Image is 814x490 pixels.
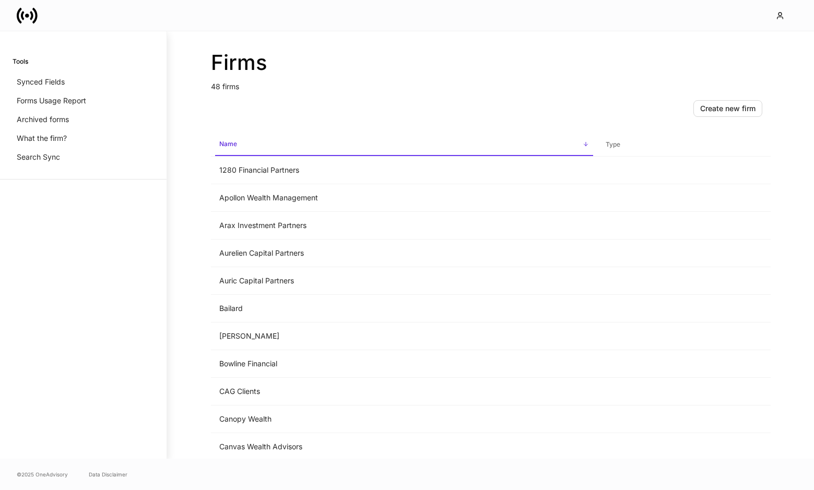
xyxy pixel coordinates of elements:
span: Type [601,134,766,156]
a: What the firm? [13,129,154,148]
a: Data Disclaimer [89,470,127,479]
td: 1280 Financial Partners [211,157,597,184]
span: © 2025 OneAdvisory [17,470,68,479]
p: Synced Fields [17,77,65,87]
td: Aurelien Capital Partners [211,240,597,267]
a: Archived forms [13,110,154,129]
td: Apollon Wealth Management [211,184,597,212]
span: Name [215,134,593,156]
td: CAG Clients [211,378,597,405]
a: Synced Fields [13,73,154,91]
p: Search Sync [17,152,60,162]
td: Arax Investment Partners [211,212,597,240]
td: Bailard [211,295,597,322]
p: Archived forms [17,114,69,125]
h2: Firms [211,50,771,75]
p: What the firm? [17,133,67,144]
p: Forms Usage Report [17,95,86,106]
h6: Type [606,139,620,149]
td: Canvas Wealth Advisors [211,433,597,461]
h6: Tools [13,56,28,66]
h6: Name [219,139,237,149]
td: Canopy Wealth [211,405,597,433]
a: Forms Usage Report [13,91,154,110]
td: [PERSON_NAME] [211,322,597,350]
div: Create new firm [700,103,756,114]
a: Search Sync [13,148,154,166]
button: Create new firm [693,100,762,117]
td: Auric Capital Partners [211,267,597,295]
p: 48 firms [211,75,771,92]
td: Bowline Financial [211,350,597,378]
